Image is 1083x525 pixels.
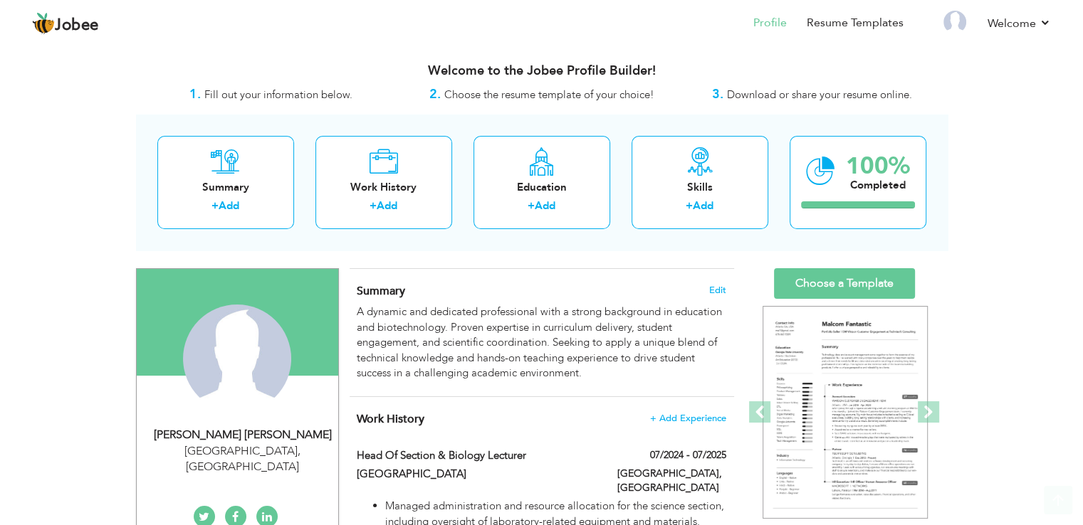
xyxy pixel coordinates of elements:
div: Education [485,180,599,195]
div: Work History [327,180,441,195]
div: 100% [846,154,910,178]
strong: 1. [189,85,201,103]
div: [GEOGRAPHIC_DATA] [GEOGRAPHIC_DATA] [147,443,338,476]
label: + [211,198,219,213]
strong: 3. [712,85,723,103]
a: Jobee [32,12,99,35]
a: Choose a Template [774,268,915,299]
img: Hafiz Shahbaz Ahmad Qureshi [183,304,291,413]
span: Edit [709,285,726,295]
h4: Adding a summary is a quick and easy way to highlight your experience and interests. [357,284,726,298]
span: Choose the resume template of your choice! [444,87,654,102]
a: Profile [753,15,787,31]
div: A dynamic and dedicated professional with a strong background in education and biotechnology. Pro... [357,304,726,381]
span: + Add Experience [650,413,726,423]
div: Completed [846,178,910,193]
a: Add [693,198,713,213]
h4: This helps to show the companies you have worked for. [357,412,726,426]
span: Download or share your resume online. [727,87,912,102]
div: [PERSON_NAME] [PERSON_NAME] [147,427,338,443]
label: 07/2024 - 07/2025 [650,448,726,462]
label: + [528,198,535,213]
label: [GEOGRAPHIC_DATA], [GEOGRAPHIC_DATA] [617,467,726,495]
span: Jobee [55,18,99,33]
a: Add [377,198,397,213]
span: Work History [357,411,424,427]
label: [GEOGRAPHIC_DATA] [357,467,596,482]
img: jobee.io [32,12,55,35]
a: Add [535,198,555,213]
span: , [298,443,300,459]
a: Welcome [988,15,1051,32]
div: Skills [643,180,757,195]
label: + [370,198,377,213]
span: Fill out your information below. [204,87,352,102]
label: + [686,198,693,213]
div: Summary [169,180,283,195]
a: Resume Templates [807,15,904,31]
label: Head of Section & Biology Lecturer [357,448,596,463]
img: Profile Img [943,11,966,33]
span: Summary [357,283,405,299]
h3: Welcome to the Jobee Profile Builder! [136,64,948,78]
strong: 2. [429,85,441,103]
a: Add [219,198,239,213]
